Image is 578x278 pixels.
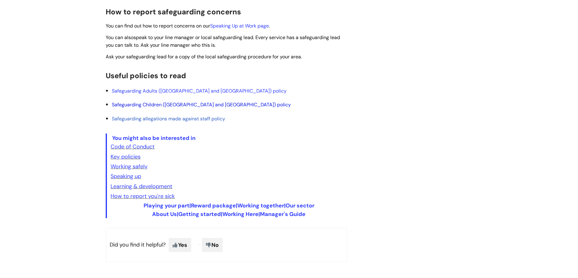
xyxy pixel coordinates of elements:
[106,7,241,16] span: How to report safeguarding concerns
[191,202,236,209] a: Reward package
[111,173,141,180] a: Speaking up
[106,71,186,80] span: Useful policies to read
[202,238,223,252] span: No
[222,210,258,218] a: Working Here
[106,53,302,60] span: Ask your safeguarding lead for a copy of the local safeguarding procedure for your area.
[111,143,155,150] a: Code of Conduct
[106,34,340,48] span: speak to your line manager or local safeguarding lead. Every service has a safeguarding lead you ...
[106,34,134,41] span: You can also
[210,23,269,29] a: Speaking Up at Work page
[237,202,284,209] a: Working together
[152,210,177,218] a: About Us
[106,23,270,29] span: You can find out how to report concerns on our .
[152,210,305,218] span: | | |
[111,153,141,160] a: Key policies
[286,202,314,209] a: Our sector
[111,183,172,190] a: Learning & development
[111,192,175,200] a: How to report you're sick
[112,134,196,142] span: You might also be interested in
[144,202,314,209] span: | | |
[144,202,189,209] a: Playing your part
[260,210,305,218] a: Manager's Guide
[112,115,225,122] a: Safeguarding allegations made against staff policy
[106,228,347,262] p: Did you find it helpful?
[169,238,191,252] span: Yes
[112,88,287,94] a: Safeguarding Adults ([GEOGRAPHIC_DATA] and [GEOGRAPHIC_DATA]) policy
[112,101,291,108] a: Safeguarding Children ([GEOGRAPHIC_DATA] and [GEOGRAPHIC_DATA]) policy
[178,210,221,218] a: Getting started
[111,163,148,170] a: Working safely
